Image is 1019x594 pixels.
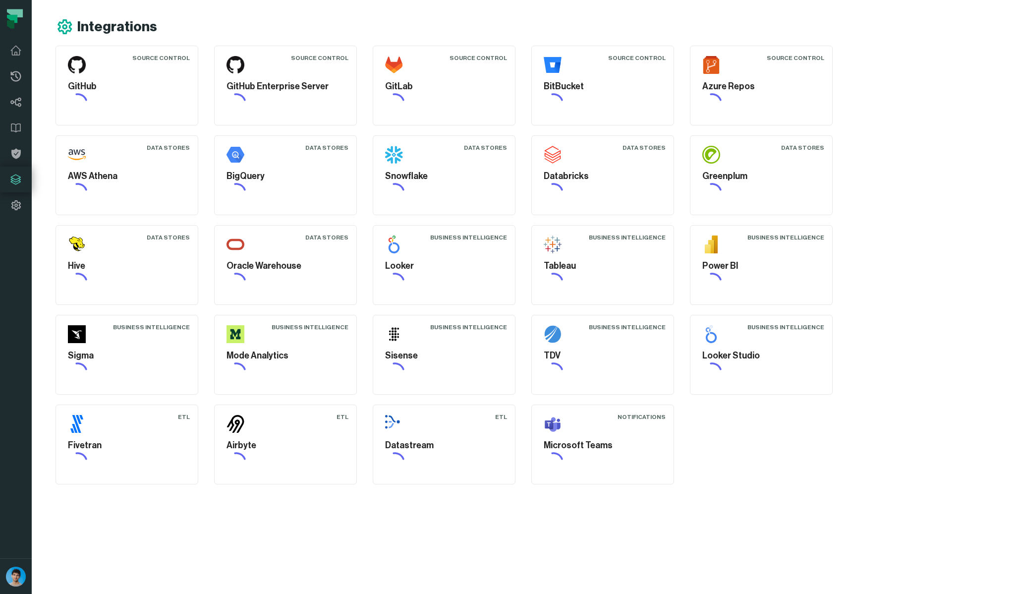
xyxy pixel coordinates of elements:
[385,349,503,362] h5: Sisense
[337,413,348,421] div: ETL
[272,323,348,331] div: Business Intelligence
[464,144,507,152] div: Data Stores
[544,439,662,452] h5: Microsoft Teams
[747,234,824,241] div: Business Intelligence
[113,323,190,331] div: Business Intelligence
[226,325,244,343] img: Mode Analytics
[544,170,662,183] h5: Databricks
[385,325,403,343] img: Sisense
[305,144,348,152] div: Data Stores
[430,323,507,331] div: Business Intelligence
[68,259,186,273] h5: Hive
[385,56,403,74] img: GitLab
[747,323,824,331] div: Business Intelligence
[226,349,344,362] h5: Mode Analytics
[385,170,503,183] h5: Snowflake
[702,146,720,164] img: Greenplum
[226,415,244,433] img: Airbyte
[226,439,344,452] h5: Airbyte
[68,56,86,74] img: GitHub
[544,415,562,433] img: Microsoft Teams
[68,146,86,164] img: AWS Athena
[702,236,720,253] img: Power BI
[544,259,662,273] h5: Tableau
[226,236,244,253] img: Oracle Warehouse
[781,144,824,152] div: Data Stores
[226,146,244,164] img: BigQuery
[702,325,720,343] img: Looker Studio
[132,54,190,62] div: Source Control
[226,170,344,183] h5: BigQuery
[77,18,157,36] h1: Integrations
[450,54,507,62] div: Source Control
[702,349,820,362] h5: Looker Studio
[6,567,26,587] img: avatar of Omri Ildis
[608,54,666,62] div: Source Control
[702,259,820,273] h5: Power BI
[68,439,186,452] h5: Fivetran
[544,349,662,362] h5: TDV
[68,170,186,183] h5: AWS Athena
[589,323,666,331] div: Business Intelligence
[544,56,562,74] img: BitBucket
[495,413,507,421] div: ETL
[68,236,86,253] img: Hive
[544,80,662,93] h5: BitBucket
[385,236,403,253] img: Looker
[385,146,403,164] img: Snowflake
[623,144,666,152] div: Data Stores
[147,144,190,152] div: Data Stores
[589,234,666,241] div: Business Intelligence
[544,236,562,253] img: Tableau
[68,325,86,343] img: Sigma
[291,54,348,62] div: Source Control
[226,56,244,74] img: GitHub Enterprise Server
[385,439,503,452] h5: Datastream
[226,80,344,93] h5: GitHub Enterprise Server
[385,415,403,433] img: Datastream
[430,234,507,241] div: Business Intelligence
[305,234,348,241] div: Data Stores
[702,56,720,74] img: Azure Repos
[68,80,186,93] h5: GitHub
[618,413,666,421] div: Notifications
[544,325,562,343] img: TDV
[385,80,503,93] h5: GitLab
[68,349,186,362] h5: Sigma
[226,259,344,273] h5: Oracle Warehouse
[178,413,190,421] div: ETL
[702,170,820,183] h5: Greenplum
[767,54,824,62] div: Source Control
[147,234,190,241] div: Data Stores
[68,415,86,433] img: Fivetran
[544,146,562,164] img: Databricks
[385,259,503,273] h5: Looker
[702,80,820,93] h5: Azure Repos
